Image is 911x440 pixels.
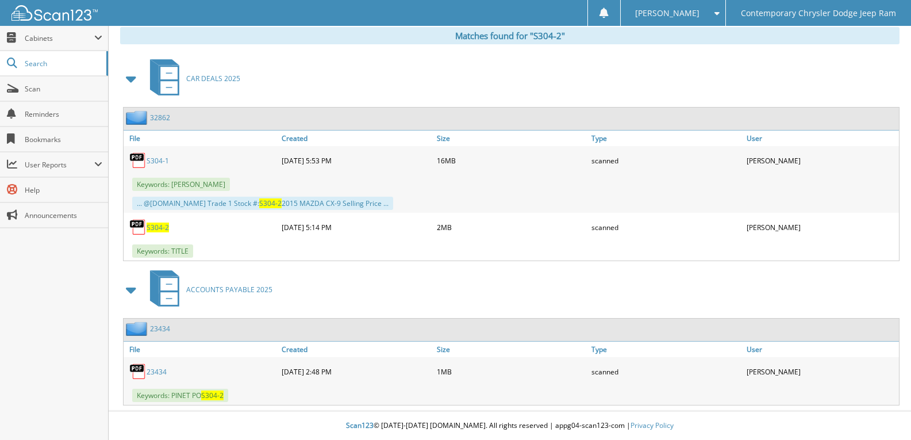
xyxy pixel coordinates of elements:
[132,197,393,210] div: ... @[DOMAIN_NAME] Trade 1 Stock #: 2015 MAZDA CX-9 Selling Price ...
[854,385,911,440] iframe: Chat Widget
[631,420,674,430] a: Privacy Policy
[589,360,744,383] div: scanned
[589,149,744,172] div: scanned
[744,216,899,239] div: [PERSON_NAME]
[279,149,434,172] div: [DATE] 5:53 PM
[25,135,102,144] span: Bookmarks
[744,360,899,383] div: [PERSON_NAME]
[741,10,896,17] span: Contemporary Chrysler Dodge Jeep Ram
[346,420,374,430] span: Scan123
[589,131,744,146] a: Type
[25,84,102,94] span: Scan
[147,156,169,166] a: S304-1
[147,367,167,377] a: 23434
[25,33,94,43] span: Cabinets
[279,216,434,239] div: [DATE] 5:14 PM
[150,113,170,123] a: 32862
[434,131,589,146] a: Size
[129,219,147,236] img: PDF.png
[150,324,170,334] a: 23434
[124,342,279,357] a: File
[132,389,228,402] span: Keywords: PINET PO
[744,342,899,357] a: User
[589,216,744,239] div: scanned
[143,56,240,101] a: CAR DEALS 2025
[126,110,150,125] img: folder2.png
[259,198,282,208] span: S304-2
[744,131,899,146] a: User
[434,216,589,239] div: 2MB
[25,160,94,170] span: User Reports
[279,342,434,357] a: Created
[25,211,102,220] span: Announcements
[120,27,900,44] div: Matches found for "S304-2"
[186,74,240,83] span: CAR DEALS 2025
[129,152,147,169] img: PDF.png
[589,342,744,357] a: Type
[132,244,193,258] span: Keywords: TITLE
[109,412,911,440] div: © [DATE]-[DATE] [DOMAIN_NAME]. All rights reserved | appg04-scan123-com |
[129,363,147,380] img: PDF.png
[186,285,272,294] span: ACCOUNTS PAYABLE 2025
[126,322,150,336] img: folder2.png
[25,185,102,195] span: Help
[434,342,589,357] a: Size
[279,131,434,146] a: Created
[132,178,230,191] span: Keywords: [PERSON_NAME]
[744,149,899,172] div: [PERSON_NAME]
[11,5,98,21] img: scan123-logo-white.svg
[635,10,699,17] span: [PERSON_NAME]
[279,360,434,383] div: [DATE] 2:48 PM
[124,131,279,146] a: File
[434,360,589,383] div: 1MB
[143,267,272,312] a: ACCOUNTS PAYABLE 2025
[201,391,224,400] span: S304-2
[434,149,589,172] div: 16MB
[147,223,169,232] a: S304-2
[25,109,102,119] span: Reminders
[25,59,101,68] span: Search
